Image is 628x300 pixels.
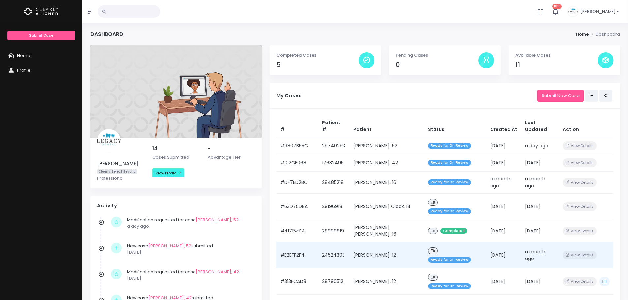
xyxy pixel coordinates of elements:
p: Cases Submitted [152,154,200,161]
a: View Profile [152,168,184,177]
span: Ready for Dr. Review [428,160,471,166]
td: [DATE] [486,154,521,171]
h5: [PERSON_NAME] [97,161,144,167]
button: View Details [563,158,597,167]
a: [PERSON_NAME], 52 [148,243,191,249]
td: #417154E4 [276,220,318,242]
th: Action [559,115,613,137]
h4: 11 [515,61,598,68]
td: [DATE] [521,154,559,171]
h5: 14 [152,146,200,151]
button: View Details [563,227,597,235]
div: New case submitted. [127,243,252,256]
button: View Details [563,141,597,150]
td: [PERSON_NAME], 12 [349,268,424,295]
td: [DATE] [486,137,521,154]
td: #313FCAD8 [276,268,318,295]
td: [PERSON_NAME] Cloak, 14 [349,194,424,220]
td: [DATE] [521,268,559,295]
th: Status [424,115,486,137]
th: Created At [486,115,521,137]
a: [PERSON_NAME], 52 [196,217,239,223]
td: [PERSON_NAME], 42 [349,154,424,171]
th: Last Updated [521,115,559,137]
img: Logo Horizontal [24,5,58,18]
td: [PERSON_NAME], 16 [349,172,424,194]
td: #102CE068 [276,154,318,171]
a: [PERSON_NAME], 42 [196,269,239,275]
td: 28485218 [318,172,349,194]
p: Completed Cases [276,52,359,59]
span: 105 [552,4,562,9]
td: #53D75DBA [276,194,318,220]
td: 28999819 [318,220,349,242]
td: [DATE] [521,194,559,220]
td: [DATE] [486,194,521,220]
p: Professional [97,175,144,182]
p: Available Cases [515,52,598,59]
td: [DATE] [486,220,521,242]
span: Ready for Dr. Review [428,283,471,289]
span: [PERSON_NAME] [580,8,616,15]
span: Clearly Select Beyond [97,169,137,174]
td: [DATE] [521,220,559,242]
li: Dashboard [589,31,620,38]
td: [PERSON_NAME], 12 [349,242,424,268]
span: Completed [440,228,467,234]
button: View Details [563,277,597,286]
h5: - [208,146,255,151]
td: a month ago [521,172,559,194]
td: a day ago [521,137,559,154]
td: 24524303 [318,242,349,268]
h4: Activity [97,203,255,209]
td: [DATE] [486,268,521,295]
button: View Details [563,251,597,259]
td: #9807B55C [276,137,318,154]
td: 29740293 [318,137,349,154]
span: Ready for Dr. Review [428,208,471,215]
td: #E2EFF2F4 [276,242,318,268]
h5: My Cases [276,93,537,99]
td: [PERSON_NAME], 52 [349,137,424,154]
button: View Details [563,202,597,211]
td: [PERSON_NAME] [PERSON_NAME], 16 [349,220,424,242]
th: # [276,115,318,137]
span: Ready for Dr. Review [428,257,471,263]
span: Submit Case [29,33,53,38]
h4: 0 [396,61,478,68]
th: Patient [349,115,424,137]
h4: Dashboard [90,31,123,37]
p: Pending Cases [396,52,478,59]
button: View Details [563,178,597,187]
h4: 5 [276,61,359,68]
img: Header Avatar [567,6,579,17]
a: Submit Case [7,31,75,40]
td: a month ago [521,242,559,268]
td: a month ago [486,172,521,194]
td: 17632495 [318,154,349,171]
td: 29196918 [318,194,349,220]
li: Home [576,31,589,38]
p: [DATE] [127,275,252,282]
td: #DF7ED2BC [276,172,318,194]
div: Modification requested for case . [127,269,252,282]
p: [DATE] [127,249,252,256]
span: Home [17,52,30,59]
a: Submit New Case [537,90,584,102]
td: 28790512 [318,268,349,295]
div: Modification requested for case . [127,217,252,230]
span: Profile [17,67,31,73]
p: a day ago [127,223,252,230]
span: Ready for Dr. Review [428,179,471,186]
th: Patient # [318,115,349,137]
td: [DATE] [486,242,521,268]
span: Ready for Dr. Review [428,143,471,149]
p: Advantage Tier [208,154,255,161]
